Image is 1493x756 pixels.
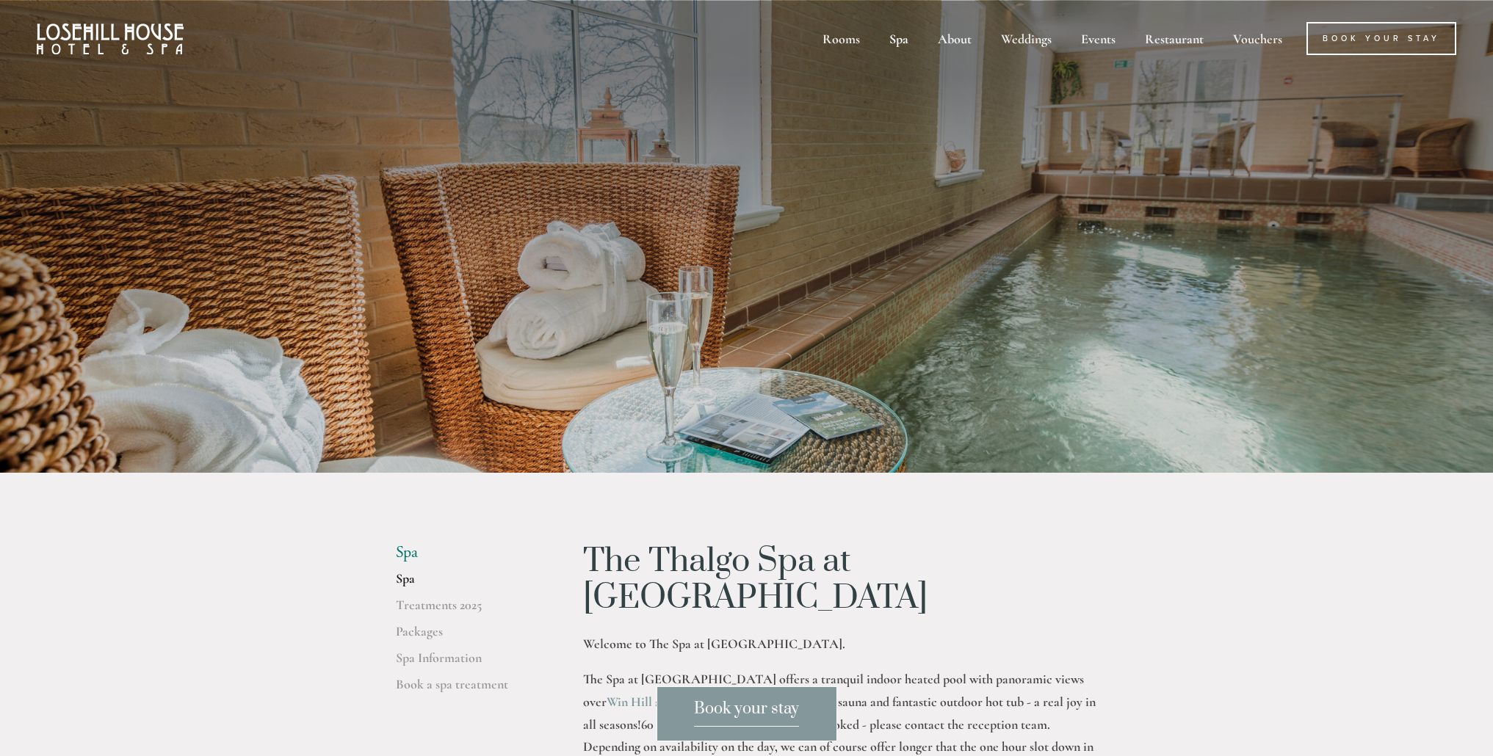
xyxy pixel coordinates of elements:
div: Restaurant [1132,22,1217,55]
strong: Welcome to The Spa at [GEOGRAPHIC_DATA]. [583,636,845,652]
h1: The Thalgo Spa at [GEOGRAPHIC_DATA] [583,543,1098,617]
a: Spa [396,570,536,597]
a: Book your stay [657,686,837,741]
a: Book Your Stay [1306,22,1456,55]
a: Packages [396,623,536,650]
span: Book your stay [694,699,799,727]
a: Spa Information [396,650,536,676]
div: Spa [876,22,922,55]
div: Rooms [809,22,873,55]
a: Vouchers [1220,22,1295,55]
img: Losehill House [37,23,184,54]
a: Treatments 2025 [396,597,536,623]
div: Weddings [988,22,1065,55]
a: Book a spa treatment [396,676,536,702]
div: Events [1068,22,1129,55]
div: About [925,22,985,55]
strong: The Spa at [GEOGRAPHIC_DATA] offers a tranquil indoor heated pool with panoramic views over [583,671,1087,710]
li: Spa [396,543,536,562]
